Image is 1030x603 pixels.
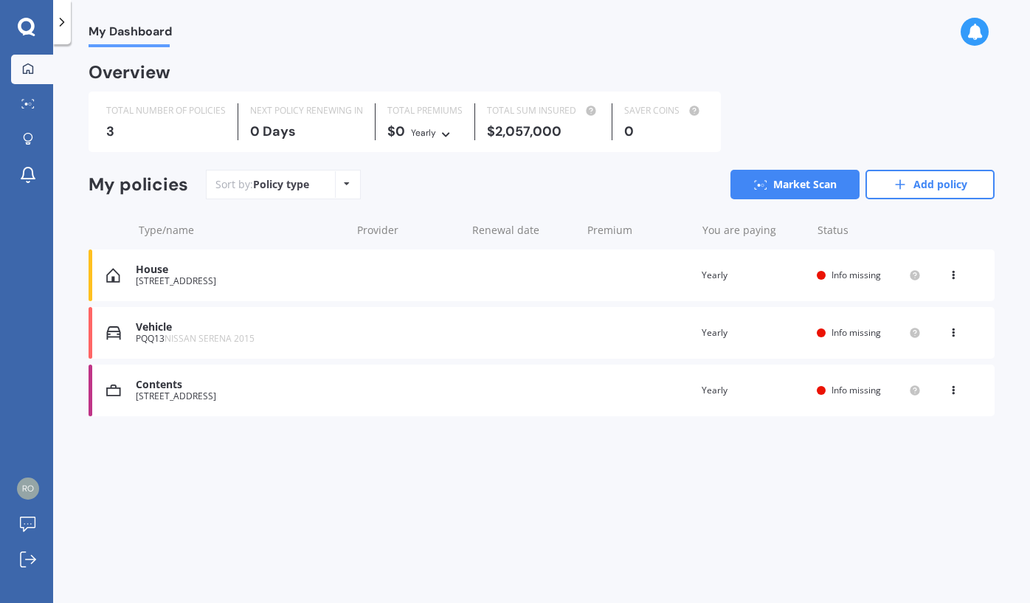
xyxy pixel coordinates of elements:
[702,325,806,340] div: Yearly
[250,124,363,139] div: 0 Days
[730,170,860,199] a: Market Scan
[106,383,121,398] img: Contents
[387,103,463,118] div: TOTAL PREMIUMS
[865,170,995,199] a: Add policy
[487,103,600,118] div: TOTAL SUM INSURED
[106,325,121,340] img: Vehicle
[411,125,436,140] div: Yearly
[357,223,460,238] div: Provider
[832,326,881,339] span: Info missing
[387,124,463,140] div: $0
[89,24,172,44] span: My Dashboard
[702,383,806,398] div: Yearly
[136,391,343,402] div: [STREET_ADDRESS]
[702,223,806,238] div: You are paying
[250,103,363,118] div: NEXT POLICY RENEWING IN
[136,263,343,276] div: House
[106,124,226,139] div: 3
[253,177,309,192] div: Policy type
[215,177,309,192] div: Sort by:
[139,223,345,238] div: Type/name
[17,478,39,500] img: 3eb872aad3a2aef4946301dd6edff5e8
[832,384,881,396] span: Info missing
[702,268,806,283] div: Yearly
[106,268,120,283] img: House
[165,332,255,345] span: NISSAN SERENA 2015
[89,174,188,196] div: My policies
[487,124,600,139] div: $2,057,000
[136,276,343,286] div: [STREET_ADDRESS]
[818,223,921,238] div: Status
[587,223,691,238] div: Premium
[624,124,703,139] div: 0
[89,65,170,80] div: Overview
[136,321,343,334] div: Vehicle
[136,379,343,391] div: Contents
[624,103,703,118] div: SAVER COINS
[106,103,226,118] div: TOTAL NUMBER OF POLICIES
[136,334,343,344] div: PQQ13
[832,269,881,281] span: Info missing
[472,223,576,238] div: Renewal date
